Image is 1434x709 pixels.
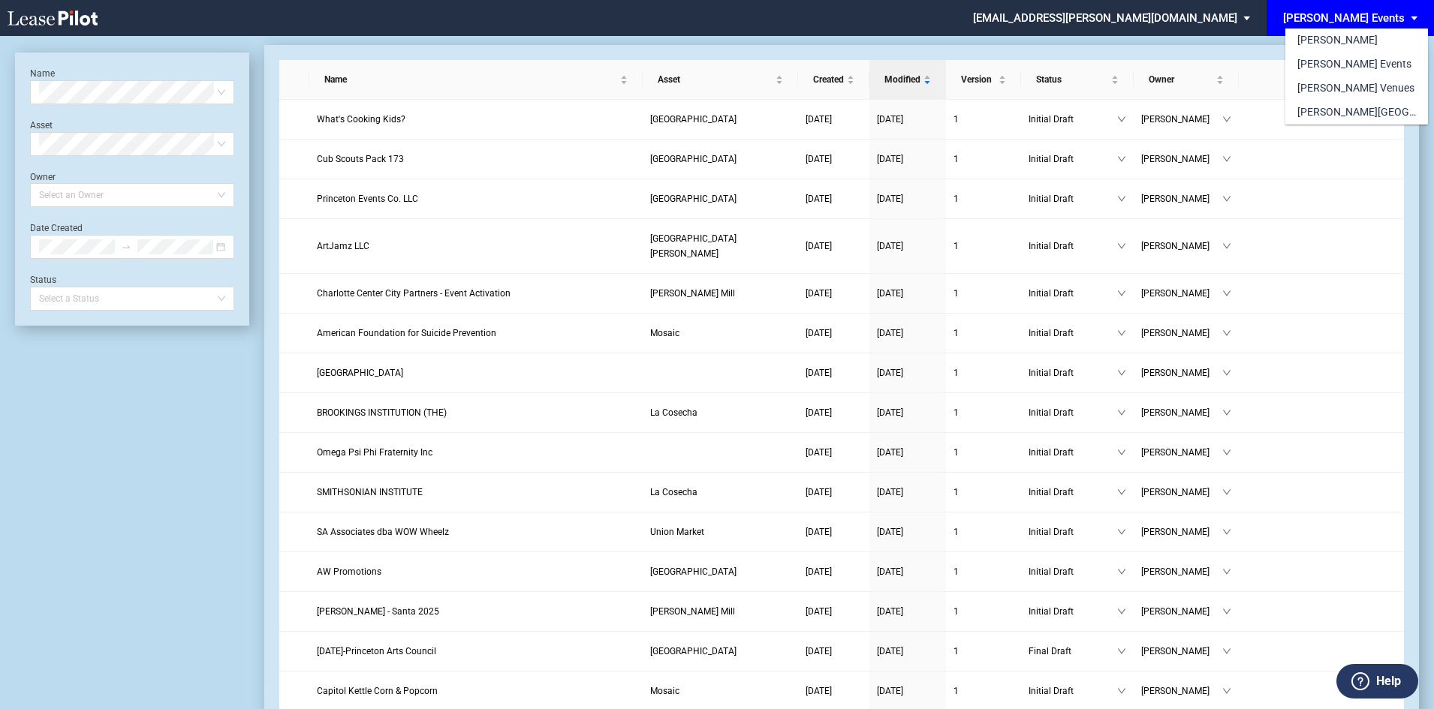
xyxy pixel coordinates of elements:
[1297,105,1416,120] div: [PERSON_NAME][GEOGRAPHIC_DATA] Consents
[1297,33,1378,48] div: [PERSON_NAME]
[1336,664,1418,698] button: Help
[1376,671,1401,691] label: Help
[1297,81,1414,96] div: [PERSON_NAME] Venues
[1297,57,1411,72] div: [PERSON_NAME] Events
